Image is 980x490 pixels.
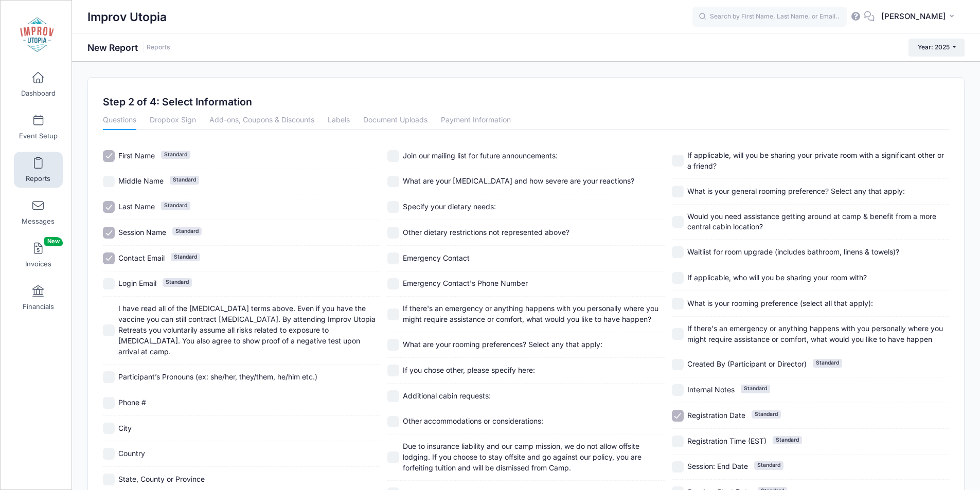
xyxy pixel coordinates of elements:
[14,194,63,230] a: Messages
[103,474,115,485] input: State, County or Province
[687,187,905,195] span: What is your general rooming preference? Select any that apply:
[163,278,192,286] span: Standard
[103,324,115,336] input: I have read all of the [MEDICAL_DATA] terms above. Even if you have the vaccine you can still con...
[403,366,535,374] span: If you chose other, please specify here:
[387,308,399,320] input: If there's an emergency or anything happens with you personally where you might require assistanc...
[403,442,642,472] span: Due to insurance liability and our camp mission, we do not allow offsite lodging. If you choose t...
[14,280,63,316] a: Financials
[14,152,63,188] a: Reports
[25,260,51,268] span: Invoices
[118,372,317,381] span: Participant’s Pronouns (ex: she/her, they/them, he/him etc.)
[387,365,399,376] input: If you chose other, please specify here:
[118,176,164,185] span: Middle Name
[687,299,873,307] span: What is your rooming preference (select all that apply):
[103,278,115,290] input: Login EmailStandard
[773,436,802,444] span: Standard
[387,278,399,290] input: Emergency Contact's Phone Number
[672,410,684,422] input: Registration DateStandard
[118,304,376,356] span: I have read all of the [MEDICAL_DATA] terms above. Even if you have the vaccine you can still con...
[672,155,684,167] input: If applicable, will you be sharing your private room with a significant other or a friend?
[918,43,950,51] span: Year: 2025
[687,324,943,343] span: If there's an emergency or anything happens with you personally where you might require assistanc...
[118,253,165,262] span: Contact Email
[672,216,684,228] input: Would you need assistance getting around at camp & benefit from a more central cabin location?
[387,390,399,402] input: Additional cabin requests:
[161,151,190,159] span: Standard
[687,462,748,470] span: Session: End Date
[403,176,634,185] span: What are your [MEDICAL_DATA] and how severe are your reactions?
[387,150,399,162] input: Join our mailing list for future announcements:
[118,398,146,407] span: Phone #
[19,132,58,140] span: Event Setup
[692,7,847,27] input: Search by First Name, Last Name, or Email...
[687,437,767,445] span: Registration Time (EST)
[441,112,511,130] a: Payment Information
[14,237,63,273] a: InvoicesNew
[672,359,684,371] input: Created By (Participant or Director)Standard
[17,16,56,55] img: Improv Utopia
[403,416,543,425] span: Other accommodations or considerations:
[387,201,399,213] input: Specify your dietary needs:
[118,424,132,432] span: City
[687,273,867,282] span: If applicable, who will you be sharing your room with?
[387,176,399,188] input: What are your [MEDICAL_DATA] and how severe are your reactions?
[209,112,314,130] a: Add-ons, Coupons & Discounts
[14,109,63,145] a: Event Setup
[328,112,350,130] a: Labels
[172,227,202,235] span: Standard
[87,42,170,53] h1: New Report
[741,385,770,393] span: Standard
[118,228,166,237] span: Session Name
[387,416,399,428] input: Other accommodations or considerations:
[403,151,558,160] span: Join our mailing list for future announcements:
[687,359,807,368] span: Created By (Participant or Director)
[118,202,155,211] span: Last Name
[881,11,946,22] span: [PERSON_NAME]
[21,89,56,98] span: Dashboard
[23,302,54,311] span: Financials
[672,435,684,447] input: Registration Time (EST)Standard
[687,212,936,231] span: Would you need assistance getting around at camp & benefit from a more central cabin location?
[387,339,399,351] input: What are your rooming preferences? Select any that apply:
[403,279,528,287] span: Emergency Contact's Phone Number
[118,279,156,287] span: Login Email
[672,384,684,396] input: Internal NotesStandard
[150,112,196,130] a: Dropbox Sign
[103,150,115,162] input: First NameStandard
[687,247,899,256] span: Waitlist for room upgrade (includes bathroom, linens & towels)?
[44,237,63,246] span: New
[103,252,115,264] input: Contact EmailStandard
[687,151,944,170] span: If applicable, will you be sharing your private room with a significant other or a friend?
[403,340,602,349] span: What are your rooming preferences? Select any that apply:
[672,328,684,340] input: If there's an emergency or anything happens with you personally where you might require assistanc...
[387,451,399,463] input: Due to insurance liability and our camp mission, we do not allow offsite lodging. If you choose t...
[875,5,965,29] button: [PERSON_NAME]
[87,5,167,29] h1: Improv Utopia
[672,272,684,284] input: If applicable, who will you be sharing your room with?
[103,448,115,460] input: Country
[672,461,684,473] input: Session: End DateStandard
[147,44,170,51] a: Reports
[22,217,55,226] span: Messages
[103,227,115,239] input: Session NameStandard
[687,411,745,420] span: Registration Date
[161,202,190,210] span: Standard
[14,66,63,102] a: Dashboard
[171,253,200,261] span: Standard
[118,449,145,458] span: Country
[363,112,427,130] a: Document Uploads
[118,151,155,160] span: First Name
[103,397,115,409] input: Phone #
[103,96,252,108] h2: Step 2 of 4: Select Information
[103,201,115,213] input: Last NameStandard
[813,359,842,367] span: Standard
[672,186,684,197] input: What is your general rooming preference? Select any that apply:
[687,385,735,394] span: Internal Notes
[103,371,115,383] input: Participant’s Pronouns (ex: she/her, they/them, he/him etc.)
[103,176,115,188] input: Middle NameStandard
[26,174,50,183] span: Reports
[403,391,491,400] span: Additional cabin requests:
[403,253,470,262] span: Emergency Contact
[170,176,199,184] span: Standard
[403,304,658,323] span: If there's an emergency or anything happens with you personally where you might require assistanc...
